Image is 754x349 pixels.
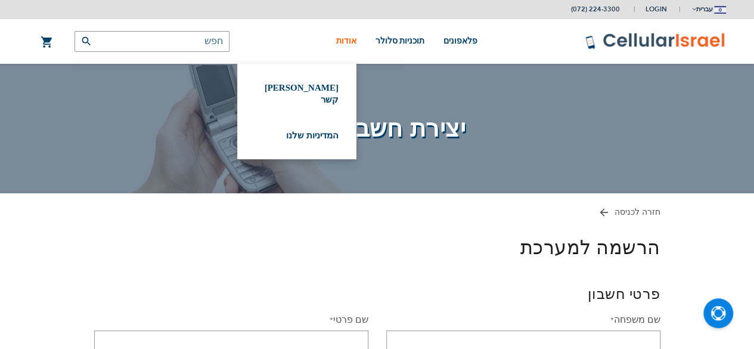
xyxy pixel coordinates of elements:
span: אודות [336,36,356,45]
a: פלאפונים [443,19,477,64]
a: [PERSON_NAME] קשר [255,82,339,106]
img: Jerusalem [714,6,726,14]
a: המדיניות שלנו [255,129,339,141]
span: שם משפחה [614,313,660,326]
a: (072) 224-3300 [571,5,620,14]
span: חזרה לכניסה [615,206,660,218]
a: אודות [336,19,356,64]
h3: פרטי חשבון [94,285,660,304]
span: Login [646,5,667,14]
span: פלאפונים [443,36,477,45]
span: שם פרטי [333,313,368,326]
img: לוגו סלולר ישראל [585,32,726,50]
a: חזרה לכניסה [598,206,660,218]
input: חפש [75,31,229,52]
span: תוכניות סלולר [376,36,425,45]
span: הרשמה למערכת [520,237,660,258]
button: עברית [691,1,726,18]
a: תוכניות סלולר [376,19,425,64]
span: יצירת חשבון חדש [288,113,466,146]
